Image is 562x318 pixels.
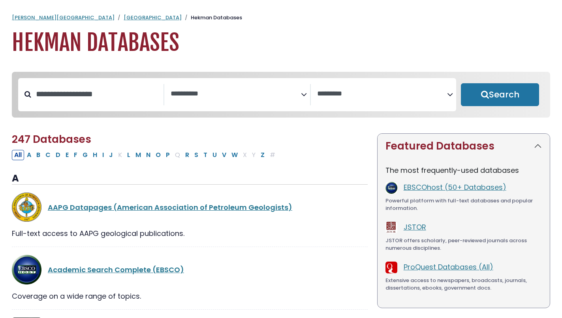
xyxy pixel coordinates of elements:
nav: breadcrumb [12,14,550,22]
button: Filter Results B [34,150,43,160]
button: Filter Results V [220,150,229,160]
button: Filter Results A [24,150,34,160]
button: Filter Results F [71,150,80,160]
button: Filter Results P [164,150,172,160]
button: Filter Results L [125,150,133,160]
button: Filter Results H [90,150,100,160]
nav: Search filters [12,72,550,118]
a: JSTOR [404,222,426,232]
button: Filter Results R [183,150,192,160]
button: Filter Results M [133,150,143,160]
div: Powerful platform with full-text databases and popular information. [385,197,542,212]
h3: A [12,173,368,185]
button: Filter Results E [63,150,71,160]
h1: Hekman Databases [12,30,550,56]
button: Filter Results C [43,150,53,160]
input: Search database by title or keyword [31,88,164,101]
button: Filter Results D [53,150,63,160]
button: Filter Results T [201,150,210,160]
a: Academic Search Complete (EBSCO) [48,265,184,275]
button: Filter Results S [192,150,201,160]
div: Coverage on a wide range of topics. [12,291,368,301]
a: AAPG Datapages (American Association of Petroleum Geologists) [48,202,292,212]
a: [PERSON_NAME][GEOGRAPHIC_DATA] [12,14,115,21]
button: Submit for Search Results [461,83,539,106]
a: EBSCOhost (50+ Databases) [404,182,506,192]
textarea: Search [171,90,301,98]
button: Filter Results J [107,150,115,160]
span: 247 Databases [12,132,91,146]
li: Hekman Databases [182,14,242,22]
button: Filter Results I [100,150,106,160]
button: Featured Databases [378,134,550,159]
div: Full-text access to AAPG geological publications. [12,228,368,239]
button: Filter Results Z [258,150,267,160]
button: All [12,150,24,160]
button: Filter Results W [229,150,240,160]
button: Filter Results U [210,150,219,160]
a: [GEOGRAPHIC_DATA] [124,14,182,21]
button: Filter Results G [80,150,90,160]
div: JSTOR offers scholarly, peer-reviewed journals across numerous disciplines. [385,237,542,252]
div: Alpha-list to filter by first letter of database name [12,150,278,159]
button: Filter Results N [144,150,153,160]
button: Filter Results O [153,150,163,160]
p: The most frequently-used databases [385,165,542,176]
div: Extensive access to newspapers, broadcasts, journals, dissertations, ebooks, government docs. [385,277,542,292]
textarea: Search [317,90,447,98]
a: ProQuest Databases (All) [404,262,493,272]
